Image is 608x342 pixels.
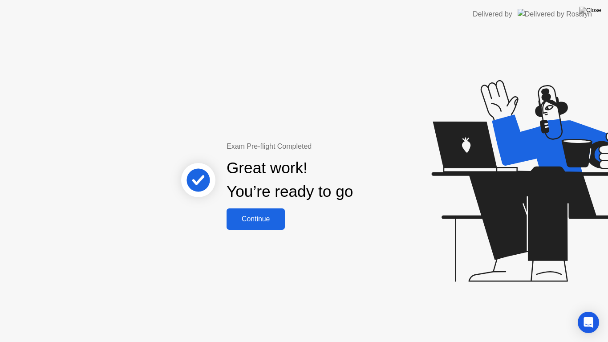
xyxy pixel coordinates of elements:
[578,312,599,333] div: Open Intercom Messenger
[227,156,353,204] div: Great work! You’re ready to go
[518,9,592,19] img: Delivered by Rosalyn
[473,9,512,20] div: Delivered by
[227,141,410,152] div: Exam Pre-flight Completed
[227,208,285,230] button: Continue
[579,7,601,14] img: Close
[229,215,282,223] div: Continue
